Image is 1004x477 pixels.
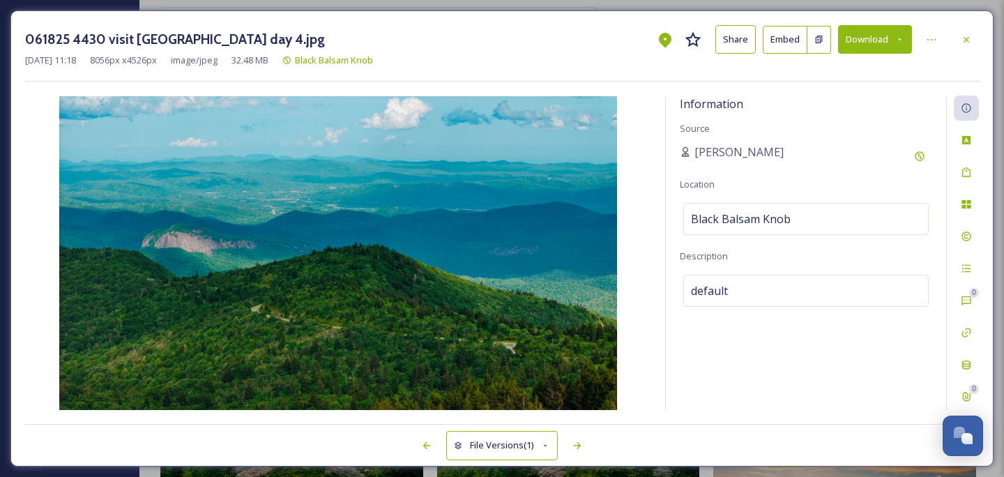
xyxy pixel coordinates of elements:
span: Information [680,96,743,112]
span: Black Balsam Knob [295,54,373,66]
span: Black Balsam Knob [691,211,791,227]
span: Description [680,250,728,262]
span: Source [680,122,710,135]
span: 8056 px x 4526 px [90,54,157,67]
img: 061825%204430%20visit%20haywood%20day%204.jpg [25,96,651,410]
span: Location [680,178,715,190]
div: 0 [969,384,979,394]
span: [DATE] 11:18 [25,54,76,67]
button: Download [838,25,912,54]
div: 0 [969,288,979,298]
span: [PERSON_NAME] [694,144,784,160]
span: image/jpeg [171,54,218,67]
span: default [691,282,728,299]
button: Share [715,25,756,54]
span: 32.48 MB [231,54,268,67]
button: Open Chat [943,416,983,456]
button: Embed [763,26,807,54]
button: File Versions(1) [446,431,558,460]
h3: 061825 4430 visit [GEOGRAPHIC_DATA] day 4.jpg [25,29,325,50]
